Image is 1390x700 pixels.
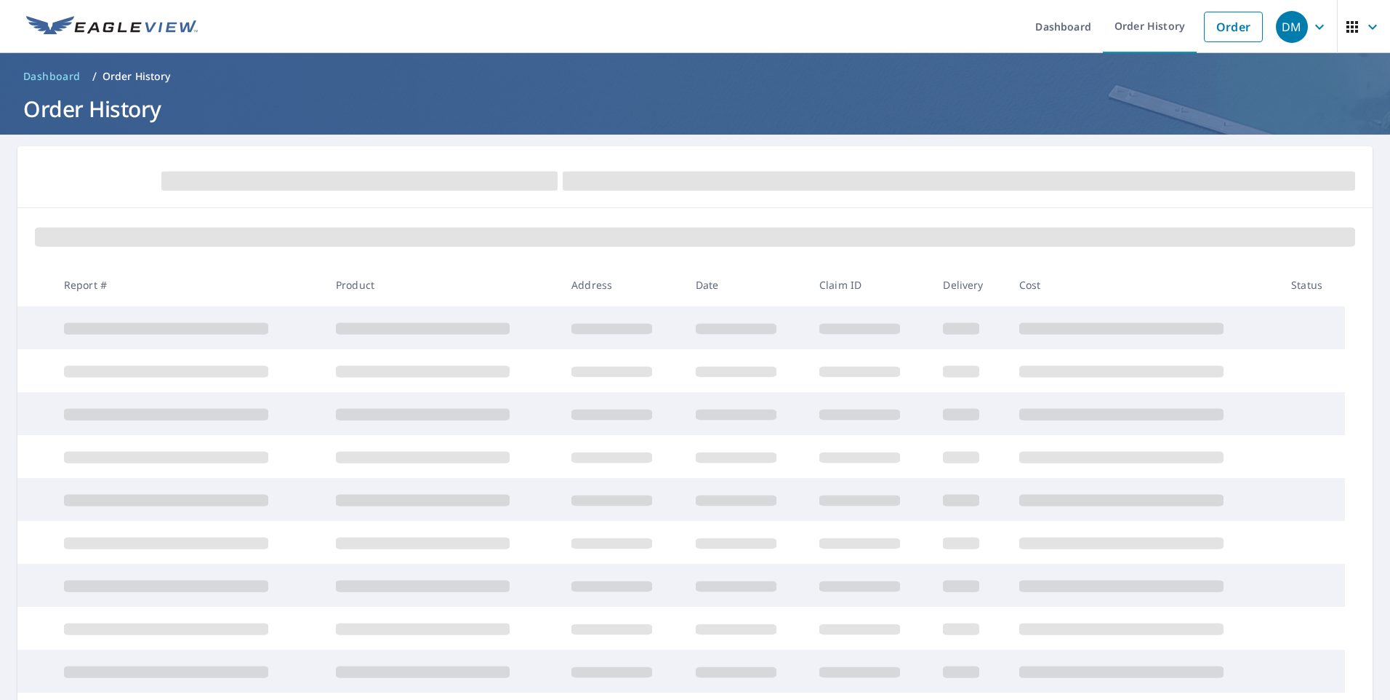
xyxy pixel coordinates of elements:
[1276,11,1308,43] div: DM
[92,68,97,85] li: /
[808,263,931,306] th: Claim ID
[931,263,1007,306] th: Delivery
[1279,263,1345,306] th: Status
[103,69,171,84] p: Order History
[1008,263,1279,306] th: Cost
[23,69,81,84] span: Dashboard
[26,16,198,38] img: EV Logo
[684,263,808,306] th: Date
[560,263,683,306] th: Address
[17,94,1373,124] h1: Order History
[324,263,560,306] th: Product
[17,65,1373,88] nav: breadcrumb
[52,263,324,306] th: Report #
[17,65,87,88] a: Dashboard
[1204,12,1263,42] a: Order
